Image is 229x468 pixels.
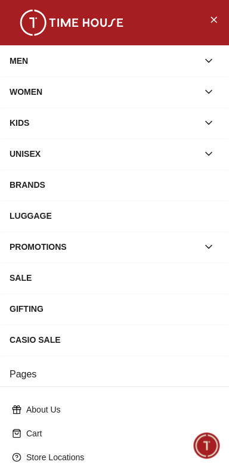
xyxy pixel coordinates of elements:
div: GIFTING [10,298,219,320]
div: PROMOTIONS [10,236,198,258]
div: LUGGAGE [10,205,219,227]
div: BRANDS [10,174,219,196]
div: CASIO SALE [10,329,219,351]
img: ... [12,10,131,36]
p: About Us [26,404,212,416]
button: Close Menu [204,10,223,29]
div: UNISEX [10,143,198,165]
div: Chat Widget [194,433,220,459]
div: WOMEN [10,81,198,103]
div: MEN [10,50,198,72]
div: SALE [10,267,219,289]
p: Store Locations [26,451,212,463]
div: KIDS [10,112,198,134]
p: Cart [26,427,212,439]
